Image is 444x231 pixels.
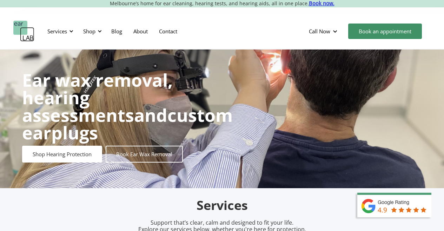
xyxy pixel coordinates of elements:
[106,21,128,41] a: Blog
[22,146,102,163] a: Shop Hearing Protection
[106,146,183,163] a: Book Ear Wax Removal
[22,71,233,141] h1: and
[309,28,330,35] div: Call Now
[348,24,422,39] a: Book an appointment
[79,21,104,42] div: Shop
[43,21,75,42] div: Services
[47,28,67,35] div: Services
[22,68,173,127] strong: Ear wax removal, hearing assessments
[303,21,345,42] div: Call Now
[57,197,387,214] h2: Services
[128,21,153,41] a: About
[13,21,34,42] a: home
[22,103,233,145] strong: custom earplugs
[83,28,95,35] div: Shop
[153,21,183,41] a: Contact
